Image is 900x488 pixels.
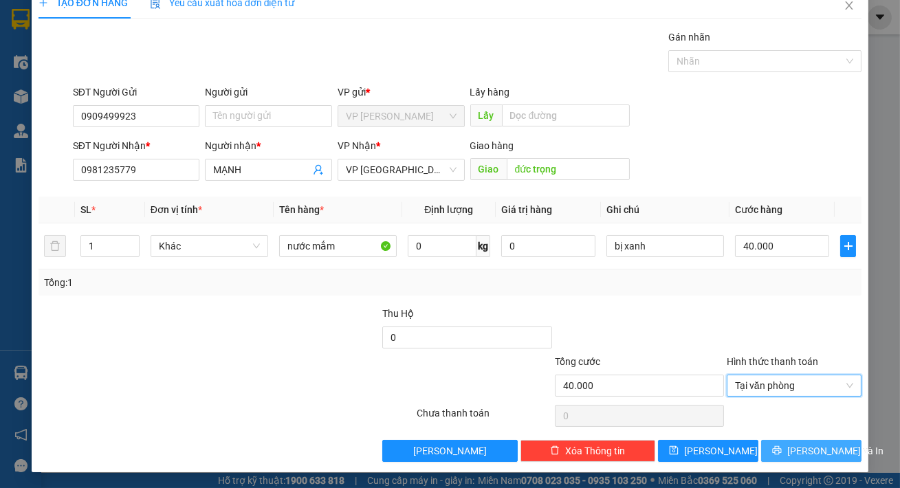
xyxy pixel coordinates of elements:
[338,140,376,151] span: VP Nhận
[73,85,200,100] div: SĐT Người Gửi
[279,235,397,257] input: VD: Bàn, Ghế
[606,235,724,257] input: Ghi Chú
[346,106,457,126] span: VP Phan Thiết
[787,443,883,458] span: [PERSON_NAME] và In
[501,204,552,215] span: Giá trị hàng
[382,440,517,462] button: [PERSON_NAME]
[413,443,487,458] span: [PERSON_NAME]
[470,87,510,98] span: Lấy hàng
[313,164,324,175] span: user-add
[159,236,260,256] span: Khác
[550,445,560,456] span: delete
[668,32,710,43] label: Gán nhãn
[205,138,332,153] div: Người nhận
[338,85,465,100] div: VP gửi
[735,204,782,215] span: Cước hàng
[78,58,180,73] text: PTT2510120011
[841,241,855,252] span: plus
[669,445,679,456] span: save
[684,443,758,458] span: [PERSON_NAME]
[772,445,782,456] span: printer
[601,197,729,223] th: Ghi chú
[470,104,502,126] span: Lấy
[205,85,332,100] div: Người gửi
[10,80,113,109] div: Gửi: VP [PERSON_NAME]
[424,204,473,215] span: Định lượng
[346,159,457,180] span: VP Đà Lạt
[727,356,818,367] label: Hình thức thanh toán
[44,275,349,290] div: Tổng: 1
[735,375,853,396] span: Tại văn phòng
[555,356,600,367] span: Tổng cước
[73,138,200,153] div: SĐT Người Nhận
[279,204,324,215] span: Tên hàng
[761,440,861,462] button: printer[PERSON_NAME] và In
[658,440,758,462] button: save[PERSON_NAME]
[840,235,856,257] button: plus
[382,308,414,319] span: Thu Hộ
[520,440,655,462] button: deleteXóa Thông tin
[501,235,595,257] input: 0
[565,443,625,458] span: Xóa Thông tin
[470,158,507,180] span: Giao
[470,140,514,151] span: Giao hàng
[151,204,202,215] span: Đơn vị tính
[502,104,630,126] input: Dọc đường
[507,158,630,180] input: Dọc đường
[44,235,66,257] button: delete
[80,204,91,215] span: SL
[415,406,553,430] div: Chưa thanh toán
[476,235,490,257] span: kg
[120,80,247,109] div: Nhận: VP [GEOGRAPHIC_DATA]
